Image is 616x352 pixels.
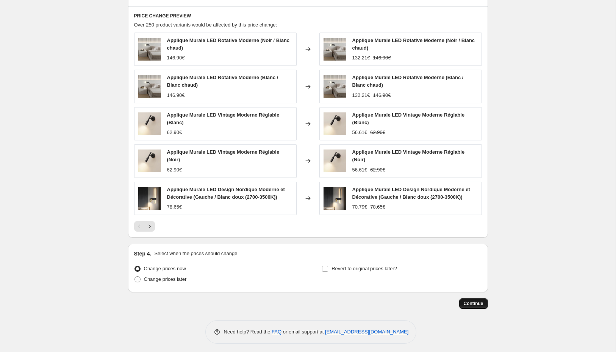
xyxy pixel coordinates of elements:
span: Need help? Read the [224,329,272,335]
a: [EMAIL_ADDRESS][DOMAIN_NAME] [325,329,408,335]
a: FAQ [272,329,281,335]
img: S7eeaa845240844b28ae7dcddfe62862bT_80x.webp [138,38,161,61]
span: Over 250 product variants would be affected by this price change: [134,22,277,28]
div: 62.90€ [167,166,182,174]
span: Applique Murale LED Rotative Moderne (Blanc / Blanc chaud) [167,75,278,88]
img: applique-murale-led1_80x.png [138,112,161,135]
div: 62.90€ [167,129,182,136]
img: S7eeaa845240844b28ae7dcddfe62862bT_80x.webp [324,38,346,61]
div: 56.61€ [352,166,367,174]
img: 8_c7ebb706-cf0a-4fe6-a985-4a15b39ba527_80x.png [324,187,346,210]
span: Applique Murale LED Vintage Moderne Réglable (Noir) [167,149,280,162]
div: 70.79€ [352,203,367,211]
span: Applique Murale LED Vintage Moderne Réglable (Blanc) [352,112,465,125]
span: Revert to original prices later? [331,266,397,271]
div: 146.90€ [167,92,185,99]
strike: 78.65€ [370,203,385,211]
img: 8_c7ebb706-cf0a-4fe6-a985-4a15b39ba527_80x.png [138,187,161,210]
span: Applique Murale LED Rotative Moderne (Noir / Blanc chaud) [167,37,290,51]
strike: 146.90€ [373,92,391,99]
img: applique-murale-led1_80x.png [324,112,346,135]
span: Applique Murale LED Rotative Moderne (Noir / Blanc chaud) [352,37,475,51]
strike: 146.90€ [373,54,391,62]
span: Applique Murale LED Design Nordique Moderne et Décorative (Gauche / Blanc doux (2700-3500K)) [352,187,470,200]
button: Next [144,221,155,232]
img: applique-murale-led1_80x.png [324,150,346,172]
div: 78.65€ [167,203,182,211]
div: 132.21€ [352,92,370,99]
img: applique-murale-led1_80x.png [138,150,161,172]
p: Select when the prices should change [154,250,237,257]
div: 132.21€ [352,54,370,62]
span: Applique Murale LED Rotative Moderne (Blanc / Blanc chaud) [352,75,464,88]
div: 56.61€ [352,129,367,136]
span: Applique Murale LED Design Nordique Moderne et Décorative (Gauche / Blanc doux (2700-3500K)) [167,187,285,200]
span: Continue [464,301,483,307]
span: Applique Murale LED Vintage Moderne Réglable (Noir) [352,149,465,162]
img: S7eeaa845240844b28ae7dcddfe62862bT_80x.webp [138,75,161,98]
strike: 62.90€ [370,129,385,136]
h2: Step 4. [134,250,152,257]
strike: 62.90€ [370,166,385,174]
img: S7eeaa845240844b28ae7dcddfe62862bT_80x.webp [324,75,346,98]
span: or email support at [281,329,325,335]
button: Continue [459,298,488,309]
span: Change prices later [144,276,187,282]
div: 146.90€ [167,54,185,62]
span: Applique Murale LED Vintage Moderne Réglable (Blanc) [167,112,280,125]
span: Change prices now [144,266,186,271]
nav: Pagination [134,221,155,232]
h6: PRICE CHANGE PREVIEW [134,13,482,19]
